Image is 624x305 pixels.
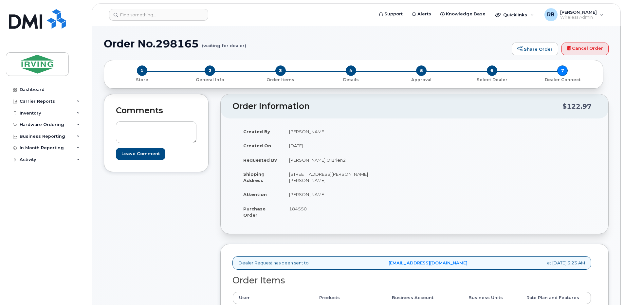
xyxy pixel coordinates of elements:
div: $122.97 [562,100,592,113]
strong: Created On [243,143,271,148]
strong: Shipping Address [243,171,265,183]
small: (waiting for dealer) [202,38,246,48]
h1: Order No.298165 [104,38,508,49]
h2: Comments [116,106,196,115]
th: User [233,292,313,304]
a: Share Order [512,43,558,56]
a: 5 Approval [386,76,457,83]
td: [PERSON_NAME] O'Brien2 [283,153,410,167]
p: Store [112,77,172,83]
div: Dealer Request has been sent to at [DATE] 3:23 AM [232,256,591,270]
a: 2 General Info [174,76,245,83]
td: [PERSON_NAME] [283,187,410,202]
span: 4 [346,65,356,76]
th: Rate Plan and Features [521,292,591,304]
strong: Requested By [243,157,277,163]
p: Select Dealer [459,77,524,83]
span: 6 [487,65,497,76]
a: [EMAIL_ADDRESS][DOMAIN_NAME] [389,260,468,266]
p: Order Items [248,77,313,83]
a: 6 Select Dealer [457,76,527,83]
span: 5 [416,65,427,76]
th: Business Units [463,292,521,304]
strong: Purchase Order [243,206,266,218]
td: [DATE] [283,138,410,153]
span: 184550 [289,206,307,211]
strong: Created By [243,129,270,134]
h2: Order Information [232,102,562,111]
input: Leave Comment [116,148,165,160]
a: Cancel Order [561,43,609,56]
span: 2 [205,65,215,76]
p: General Info [177,77,242,83]
a: 4 Details [316,76,386,83]
h2: Order Items [232,276,591,285]
th: Products [313,292,386,304]
a: 3 Order Items [245,76,316,83]
span: 3 [275,65,286,76]
td: [PERSON_NAME] [283,124,410,139]
span: 1 [137,65,147,76]
td: [STREET_ADDRESS][PERSON_NAME][PERSON_NAME] [283,167,410,187]
p: Approval [389,77,454,83]
th: Business Account [386,292,463,304]
strong: Attention [243,192,267,197]
a: 1 Store [109,76,174,83]
p: Details [318,77,383,83]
